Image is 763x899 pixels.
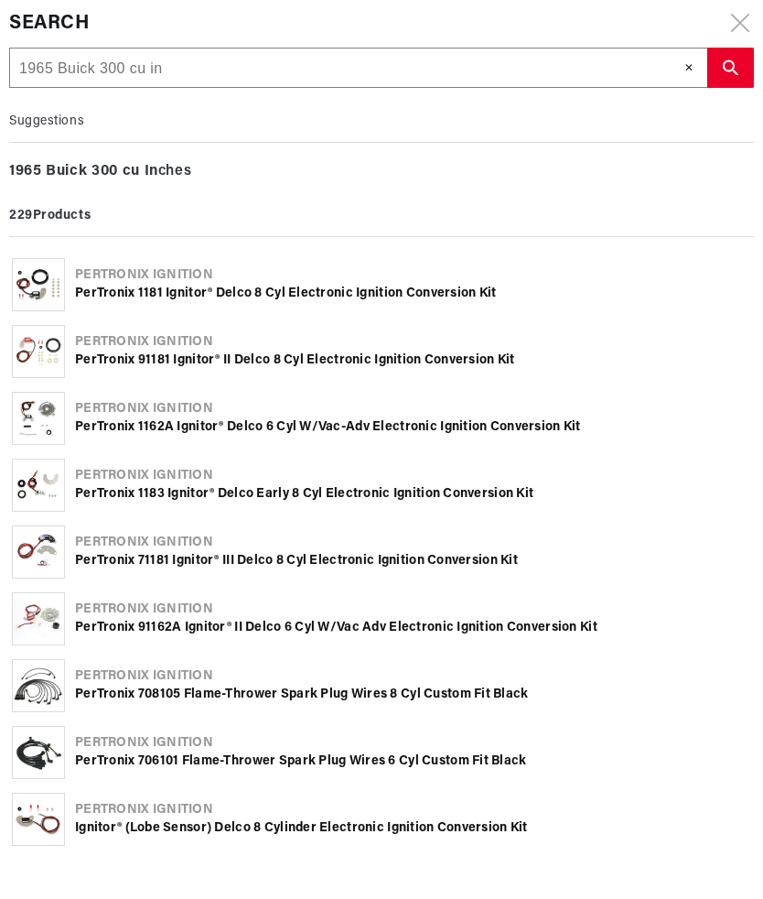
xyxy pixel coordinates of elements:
div: PerTronix 706101 Flame-Thrower Spark Plug Wires 6 cyl Custom Fit Black [75,753,751,771]
b: 300 [91,164,118,179]
b: Buick [46,164,87,179]
b: in [285,821,296,835]
div: PerTronix 708105 Flame-Thrower Spark Plug Wires 8 cyl Custom Fit Black [75,686,751,704]
img: PerTronix 91162A Ignitor® II Delco 6 cyl w/Vac Adv Electronic Ignition Conversion Kit [13,593,64,644]
img: PerTronix 708105 Flame-Thrower Spark Plug Wires 8 cyl Custom Fit Black [13,660,64,711]
span: ✕ [684,60,694,76]
div: PerTronix 91181 Ignitor® II Delco 8 cyl Electronic Ignition Conversion Kit [75,352,751,370]
div: Pertronix Ignition [75,667,751,686]
div: Pertronix Ignition [75,734,751,753]
div: PerTronix 71181 Ignitor® III Delco 8 cyl Electronic Ignition Conversion Kit [75,552,751,570]
b: 1965 [9,164,42,179]
div: Pertronix Ignition [75,333,751,352]
b: In [145,164,158,179]
img: PerTronix 1181 Ignitor® Delco 8 cyl Electronic Ignition Conversion Kit [13,259,64,310]
div: Suggestions [9,106,754,143]
div: PerTronix 91162A Ignitor® II Delco 6 cyl w/Vac Adv Electronic Ignition Conversion Kit [75,619,751,637]
button: search button [707,48,754,88]
input: Search Part #, Category or Keyword [10,49,706,89]
img: PerTronix 71181 Ignitor® III Delco 8 cyl Electronic Ignition Conversion Kit [13,526,64,578]
b: 229 Products [9,209,91,222]
div: Pertronix Ignition [75,801,751,819]
div: Pertronix Ignition [75,467,751,485]
div: PerTronix 1183 Ignitor® Delco early 8 cyl Electronic Ignition Conversion Kit [75,485,751,504]
div: Pertronix Ignition [75,400,751,418]
img: Ignitor® (lobe sensor) Delco 8 Cylinder Electronic Ignition Conversion Kit [13,794,64,845]
div: ches [9,157,754,188]
div: Ignitor® (lobe sensor) Delco 8 Cyl der Electronic Ignition Conversion Kit [75,819,751,838]
b: cu [123,164,140,179]
div: Search [9,9,754,38]
div: Pertronix Ignition [75,266,751,285]
img: PerTronix 1183 Ignitor® Delco early 8 cyl Electronic Ignition Conversion Kit [13,460,64,511]
div: Pertronix Ignition [75,534,751,552]
div: PerTronix 1181 Ignitor® Delco 8 cyl Electronic Ignition Conversion Kit [75,285,751,303]
div: Pertronix Ignition [75,601,751,619]
div: PerTronix 1162A Ignitor® Delco 6 cyl w/Vac-Adv Electronic Ignition Conversion Kit [75,418,751,437]
img: PerTronix 1162A Ignitor® Delco 6 cyl w/Vac-Adv Electronic Ignition Conversion Kit [13,393,64,444]
img: PerTronix 91181 Ignitor® II Delco 8 cyl Electronic Ignition Conversion Kit [13,326,64,377]
img: PerTronix 706101 Flame-Thrower Spark Plug Wires 6 cyl Custom Fit Black [13,727,64,778]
